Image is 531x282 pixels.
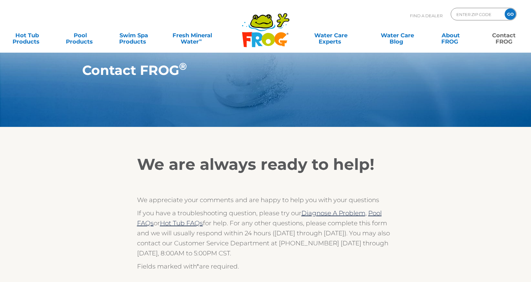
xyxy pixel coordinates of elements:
a: Hot TubProducts [6,29,48,42]
p: We appreciate your comments and are happy to help you with your questions [137,195,394,205]
h1: Contact FROG [82,63,420,78]
a: AboutFROG [430,29,471,42]
p: Fields marked with are required. [137,261,394,271]
input: GO [505,8,516,20]
a: Water CareBlog [377,29,418,42]
a: ContactFROG [483,29,525,42]
sup: ∞ [199,37,202,42]
p: Find A Dealer [410,8,443,23]
h2: We are always ready to help! [137,155,394,174]
a: Diagnose A Problem, [301,209,367,217]
a: Swim SpaProducts [113,29,154,42]
a: Water CareExperts [297,29,365,42]
input: Zip Code Form [456,10,498,19]
p: If you have a troubleshooting question, please try our or for help. For any other questions, plea... [137,208,394,258]
a: Hot Tub FAQs [160,219,203,227]
sup: ® [179,60,187,72]
a: Fresh MineralWater∞ [166,29,218,42]
a: PoolProducts [60,29,101,42]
